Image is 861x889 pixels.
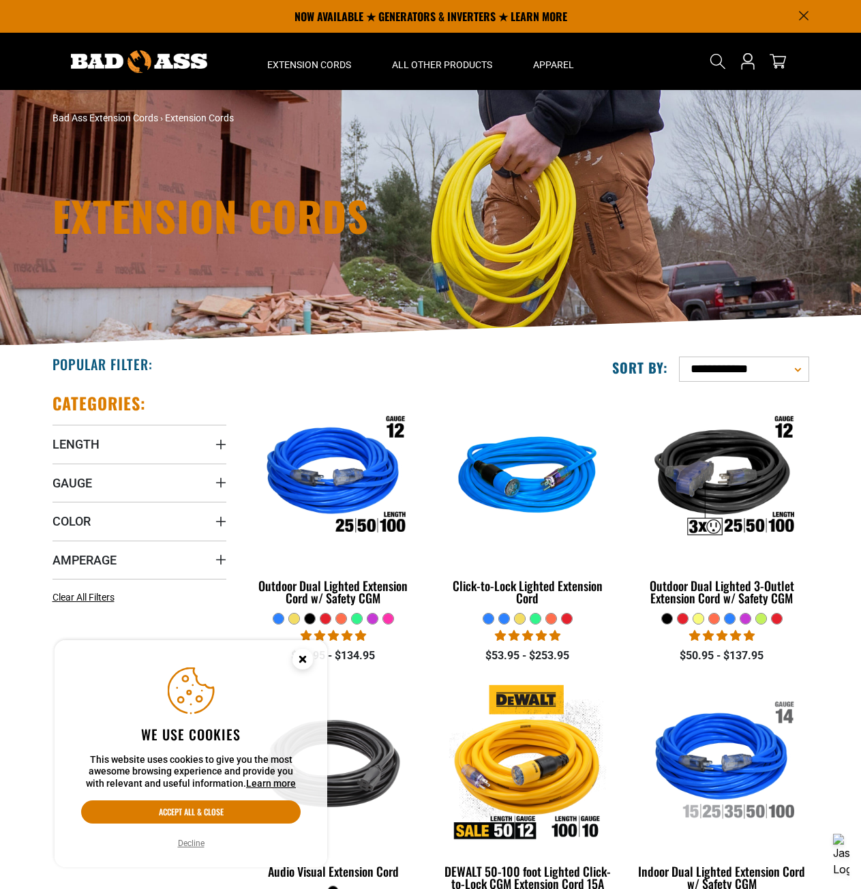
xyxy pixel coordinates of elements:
a: Learn more [246,778,296,789]
div: $50.95 - $137.95 [635,648,809,664]
h2: Categories: [52,393,147,414]
h1: Extension Cords [52,195,550,236]
a: Outdoor Dual Lighted 3-Outlet Extension Cord w/ Safety CGM Outdoor Dual Lighted 3-Outlet Extensio... [635,393,809,612]
nav: breadcrumbs [52,111,550,125]
span: Clear All Filters [52,592,115,603]
div: Outdoor Dual Lighted Extension Cord w/ Safety CGM [247,579,421,604]
span: Amperage [52,552,117,568]
a: Outdoor Dual Lighted Extension Cord w/ Safety CGM Outdoor Dual Lighted Extension Cord w/ Safety CGM [247,393,421,612]
summary: Apparel [513,33,594,90]
div: Click-to-Lock Lighted Extension Cord [440,579,614,604]
span: 4.80 stars [689,629,755,642]
summary: Extension Cords [247,33,372,90]
span: Color [52,513,91,529]
span: Extension Cords [267,59,351,71]
summary: All Other Products [372,33,513,90]
a: blue Click-to-Lock Lighted Extension Cord [440,393,614,612]
img: Indoor Dual Lighted Extension Cord w/ Safety CGM [636,684,808,841]
summary: Amperage [52,541,226,579]
span: › [160,112,163,123]
span: Gauge [52,475,92,491]
span: Extension Cords [165,112,234,123]
div: Outdoor Dual Lighted 3-Outlet Extension Cord w/ Safety CGM [635,579,809,604]
img: DEWALT 50-100 foot Lighted Click-to-Lock CGM Extension Cord 15A SJTW [442,684,614,841]
button: Decline [174,837,209,850]
img: Outdoor Dual Lighted Extension Cord w/ Safety CGM [247,400,419,556]
span: Apparel [533,59,574,71]
p: This website uses cookies to give you the most awesome browsing experience and provide you with r... [81,754,301,790]
a: Clear All Filters [52,590,120,605]
span: Length [52,436,100,452]
span: 4.81 stars [301,629,366,642]
a: black Audio Visual Extension Cord [247,678,421,886]
div: Audio Visual Extension Cord [247,865,421,877]
img: black [247,684,419,841]
label: Sort by: [612,359,668,376]
a: Bad Ass Extension Cords [52,112,158,123]
img: blue [442,400,614,556]
summary: Length [52,425,226,463]
img: Bad Ass Extension Cords [71,50,207,73]
h2: Popular Filter: [52,355,153,373]
summary: Search [707,50,729,72]
div: $53.95 - $253.95 [440,648,614,664]
summary: Color [52,502,226,540]
img: Outdoor Dual Lighted 3-Outlet Extension Cord w/ Safety CGM [636,400,808,556]
summary: Gauge [52,464,226,502]
span: All Other Products [392,59,492,71]
div: $47.95 - $134.95 [247,648,421,664]
h2: We use cookies [81,725,301,743]
button: Accept all & close [81,800,301,824]
span: 4.87 stars [495,629,560,642]
aside: Cookie Consent [55,640,327,868]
